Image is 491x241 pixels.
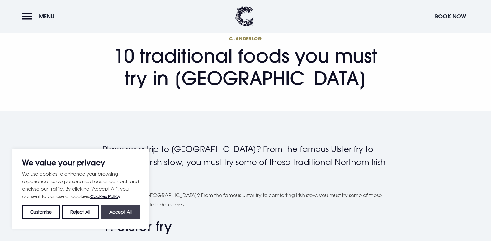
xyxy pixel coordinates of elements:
button: Customise [22,205,60,219]
p: We value your privacy [22,159,140,166]
p: Planning a trip to [GEOGRAPHIC_DATA]? From the famous Ulster fry to comforting Irish stew, you mu... [102,191,389,210]
button: Accept All [101,205,140,219]
p: We use cookies to enhance your browsing experience, serve personalised ads or content, and analys... [22,170,140,200]
button: Reject All [62,205,98,219]
button: Menu [22,10,58,23]
h2: 1. Ulster fry [102,218,389,235]
a: Cookies Policy [90,194,120,199]
h1: 10 traditional foods you must try in [GEOGRAPHIC_DATA] [102,35,389,89]
span: Menu [39,13,54,20]
div: We value your privacy [12,149,149,229]
p: Planning a trip to [GEOGRAPHIC_DATA]? From the famous Ulster fry to comforting Irish stew, you mu... [102,143,389,182]
span: Clandeblog [102,35,389,41]
button: Book Now [432,10,469,23]
img: Clandeboye Lodge [235,6,254,26]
